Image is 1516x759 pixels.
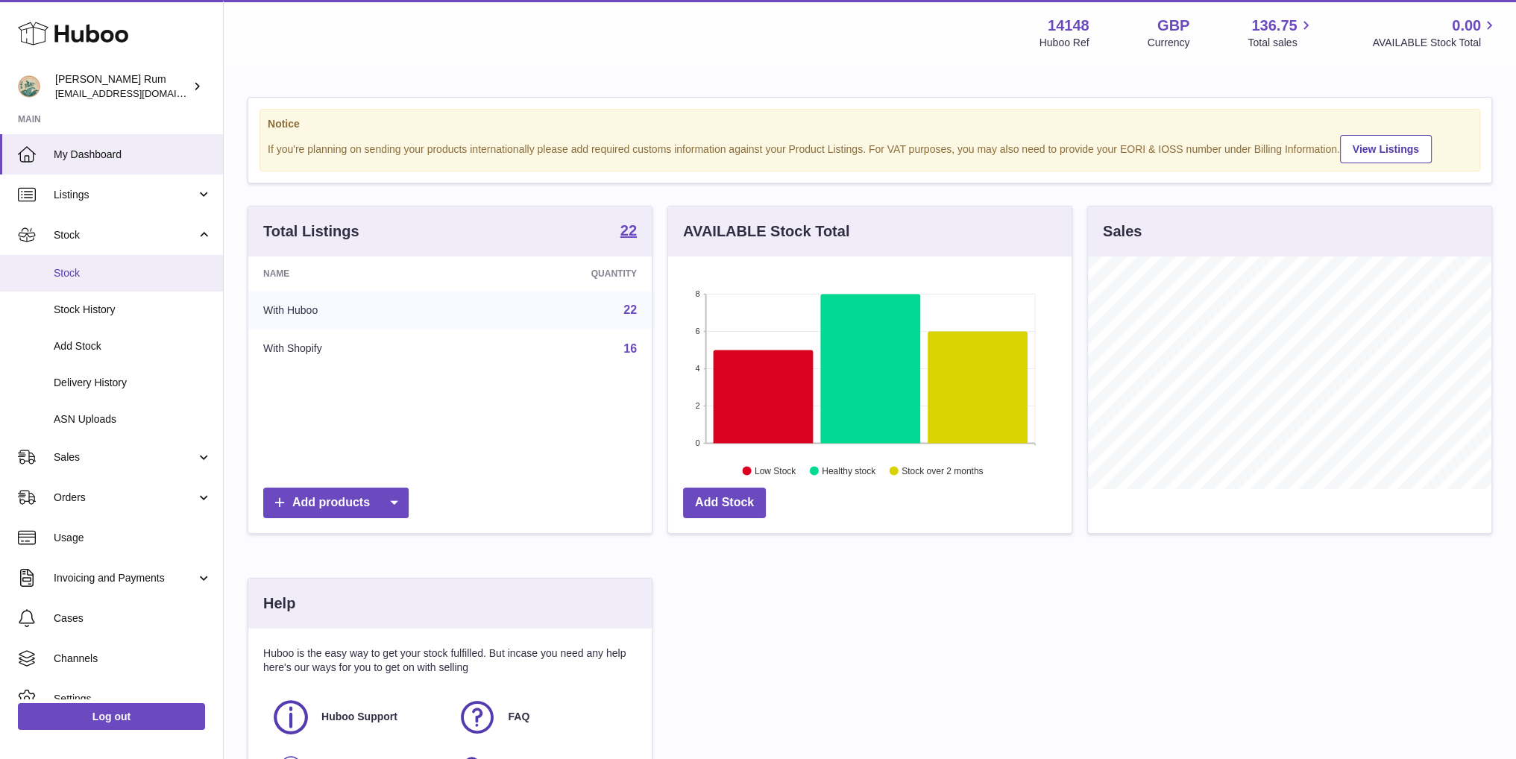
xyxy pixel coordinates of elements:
[18,703,205,730] a: Log out
[55,87,219,99] span: [EMAIL_ADDRESS][DOMAIN_NAME]
[623,303,637,316] a: 22
[1148,36,1190,50] div: Currency
[248,330,466,368] td: With Shopify
[263,646,637,675] p: Huboo is the easy way to get your stock fulfilled. But incase you need any help here's our ways f...
[54,376,212,390] span: Delivery History
[54,571,196,585] span: Invoicing and Payments
[55,72,189,101] div: [PERSON_NAME] Rum
[1157,16,1189,36] strong: GBP
[54,692,212,706] span: Settings
[248,291,466,330] td: With Huboo
[54,412,212,426] span: ASN Uploads
[1048,16,1089,36] strong: 14148
[18,75,40,98] img: mail@bartirum.wales
[1248,16,1314,50] a: 136.75 Total sales
[321,710,397,724] span: Huboo Support
[1248,36,1314,50] span: Total sales
[263,488,409,518] a: Add products
[1251,16,1297,36] span: 136.75
[755,466,796,476] text: Low Stock
[1372,16,1498,50] a: 0.00 AVAILABLE Stock Total
[1040,36,1089,50] div: Huboo Ref
[268,133,1472,163] div: If you're planning on sending your products internationally please add required customs informati...
[54,188,196,202] span: Listings
[695,289,699,298] text: 8
[54,266,212,280] span: Stock
[695,401,699,410] text: 2
[1452,16,1481,36] span: 0.00
[683,221,849,242] h3: AVAILABLE Stock Total
[1372,36,1498,50] span: AVAILABLE Stock Total
[902,466,983,476] text: Stock over 2 months
[54,611,212,626] span: Cases
[623,342,637,355] a: 16
[508,710,529,724] span: FAQ
[683,488,766,518] a: Add Stock
[822,466,876,476] text: Healthy stock
[620,223,637,241] a: 22
[54,303,212,317] span: Stock History
[54,148,212,162] span: My Dashboard
[457,697,629,737] a: FAQ
[268,117,1472,131] strong: Notice
[466,256,652,291] th: Quantity
[248,256,466,291] th: Name
[695,364,699,373] text: 4
[54,652,212,666] span: Channels
[620,223,637,238] strong: 22
[1340,135,1432,163] a: View Listings
[263,221,359,242] h3: Total Listings
[263,593,295,614] h3: Help
[695,327,699,336] text: 6
[54,228,196,242] span: Stock
[54,491,196,505] span: Orders
[54,450,196,464] span: Sales
[1103,221,1142,242] h3: Sales
[54,531,212,545] span: Usage
[54,339,212,353] span: Add Stock
[271,697,442,737] a: Huboo Support
[695,438,699,447] text: 0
